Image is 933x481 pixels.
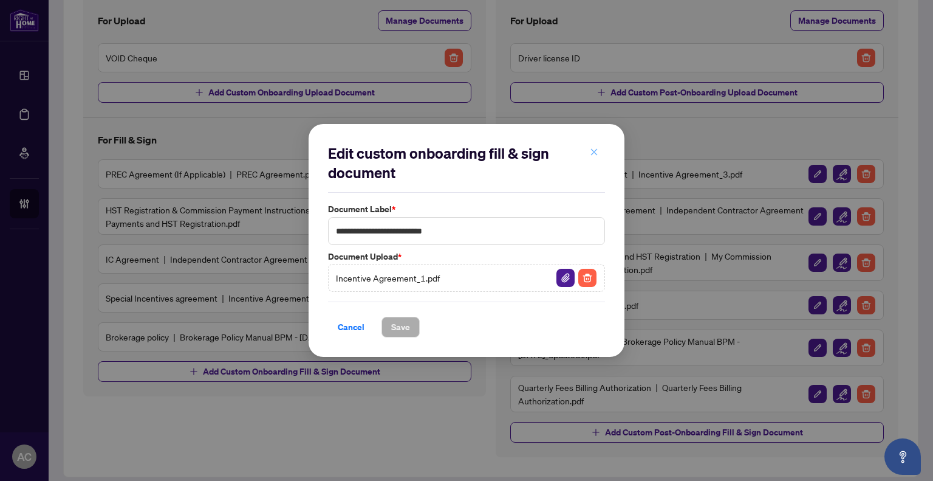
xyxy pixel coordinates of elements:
span: close [590,148,598,156]
span: Incentive Agreement_1.pdfFile AttachementFile Delete [328,264,605,292]
button: File Delete [578,268,597,288]
label: Document Upload [328,250,605,263]
span: Cancel [338,317,364,337]
label: Document Label [328,202,605,216]
button: File Attachement [556,268,575,288]
img: File Attachement [556,269,575,287]
h2: Edit custom onboarding fill & sign document [328,144,605,182]
span: Incentive Agreement_1.pdf [336,271,440,285]
img: File Delete [578,269,596,287]
button: Cancel [328,317,374,337]
button: Open asap [884,438,921,475]
button: Save [381,317,420,337]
